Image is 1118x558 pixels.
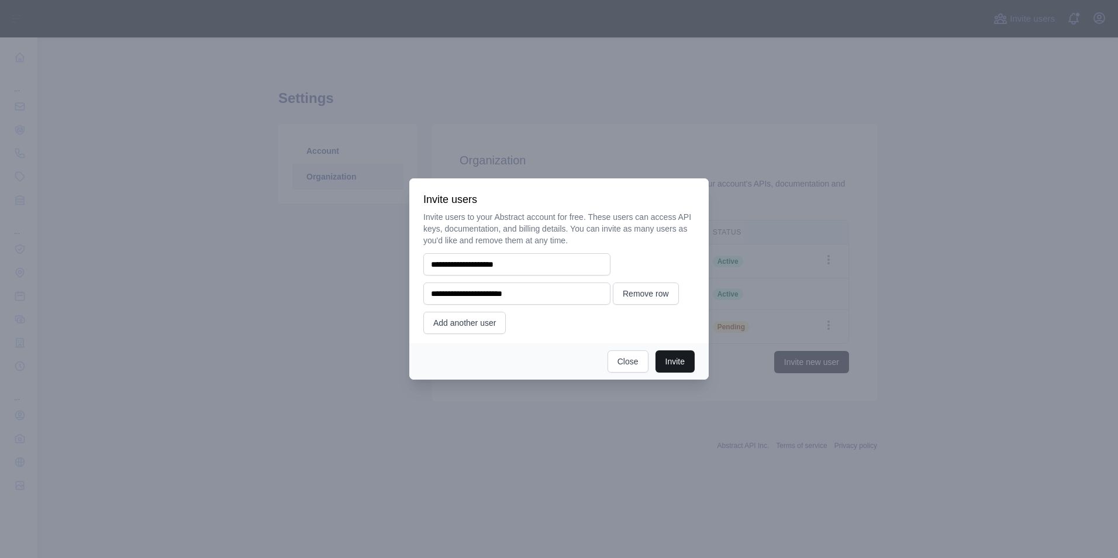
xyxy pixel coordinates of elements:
h3: Invite users [423,192,695,206]
button: Remove row [613,283,679,305]
button: Add another user [423,312,506,334]
button: Invite [655,350,695,373]
p: Invite users to your Abstract account for free. These users can access API keys, documentation, a... [423,211,695,246]
button: Close [608,350,648,373]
